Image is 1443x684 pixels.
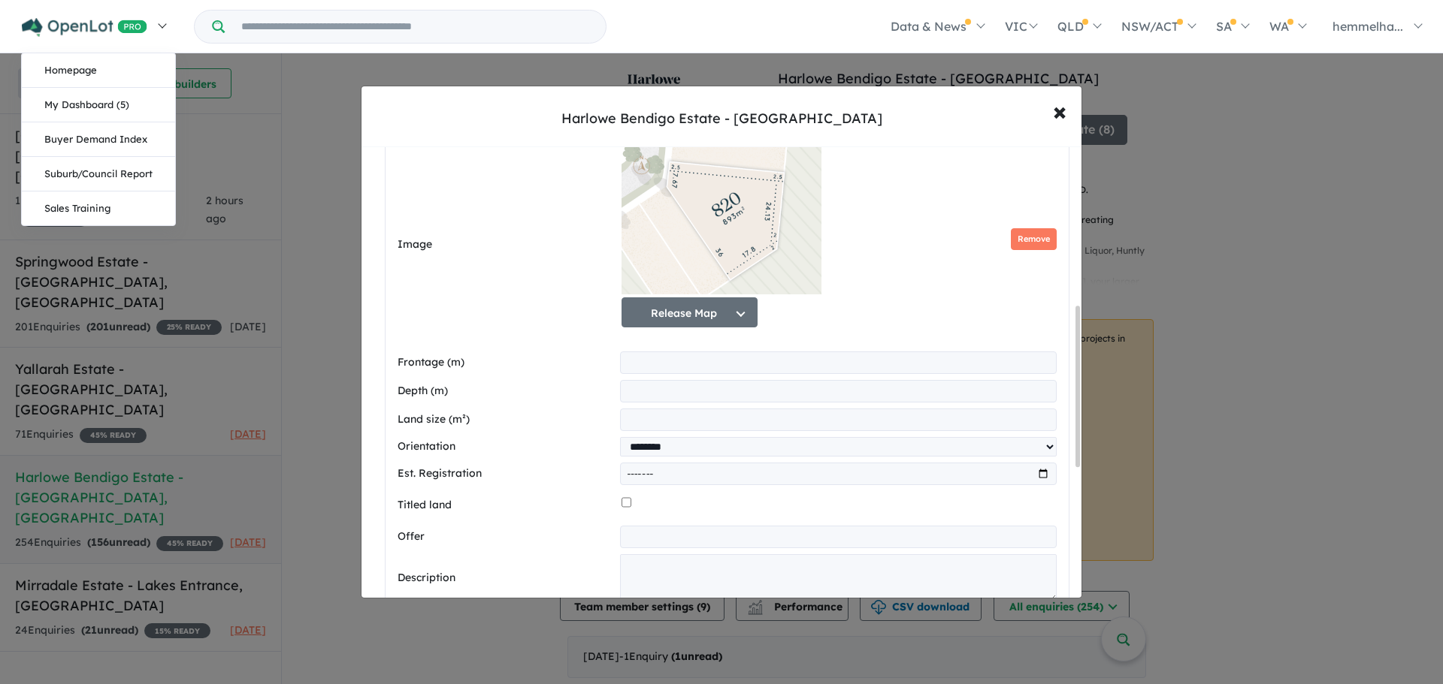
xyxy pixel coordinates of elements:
label: Orientation [398,438,614,456]
label: Frontage (m) [398,354,614,372]
button: Release Map [622,297,758,327]
a: Buyer Demand Index [22,122,175,157]
a: My Dashboard (5) [22,88,175,122]
img: Openlot PRO Logo White [22,18,147,37]
button: Remove [1011,228,1057,250]
a: Homepage [22,53,175,88]
input: Try estate name, suburb, builder or developer [228,11,603,43]
img: BftZHOaxf+f5bbjZS3l7gFAAAAAElFTkSuQmCC [622,144,822,294]
label: Est. Registration [398,465,614,483]
span: hemmelha... [1333,19,1403,34]
a: Suburb/Council Report [22,157,175,191]
label: Titled land [398,496,616,514]
span: × [1053,95,1066,127]
label: Description [398,569,614,587]
label: Offer [398,528,614,546]
label: Image [398,236,616,254]
a: Sales Training [22,191,175,225]
label: Land size (m²) [398,411,614,429]
label: Depth (m) [398,382,614,400]
div: Harlowe Bendigo Estate - [GEOGRAPHIC_DATA] [561,109,882,128]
